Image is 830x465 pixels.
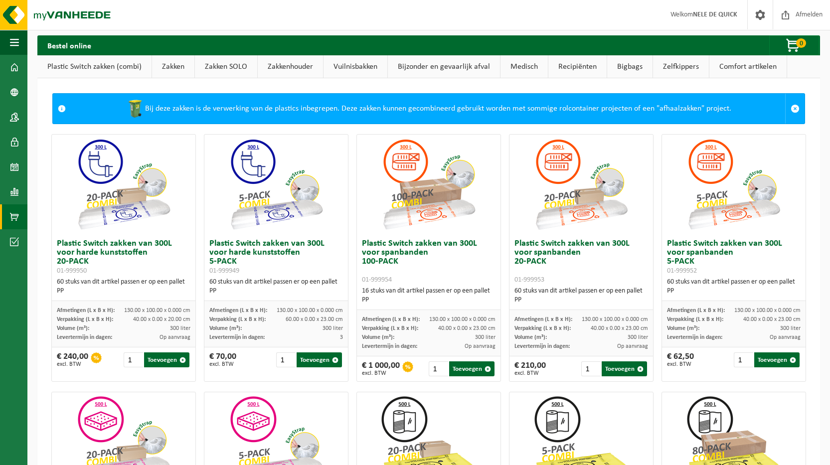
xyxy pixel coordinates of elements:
[438,325,496,331] span: 40.00 x 0.00 x 23.00 cm
[124,308,190,313] span: 130.00 x 100.00 x 0.000 cm
[362,334,394,340] span: Volume (m³):
[475,334,496,340] span: 300 liter
[226,135,326,234] img: 01-999949
[362,343,417,349] span: Levertermijn in dagen:
[667,361,694,367] span: excl. BTW
[667,267,697,275] span: 01-999952
[323,325,343,331] span: 300 liter
[195,55,257,78] a: Zakken SOLO
[57,267,87,275] span: 01-999950
[125,99,145,119] img: WB-0240-HPE-GN-50.png
[602,361,647,376] button: Toevoegen
[362,296,496,305] div: PP
[581,361,601,376] input: 1
[667,278,801,296] div: 60 stuks van dit artikel passen er op een pallet
[57,325,89,331] span: Volume (m³):
[709,55,787,78] a: Comfort artikelen
[514,276,544,284] span: 01-999953
[57,334,112,340] span: Levertermijn in dagen:
[684,135,784,234] img: 01-999952
[144,352,189,367] button: Toevoegen
[57,352,88,367] div: € 240,00
[286,316,343,322] span: 60.00 x 0.00 x 23.00 cm
[57,239,191,275] h3: Plastic Switch zakken van 300L voor harde kunststoffen 20-PACK
[514,296,649,305] div: PP
[37,55,152,78] a: Plastic Switch zakken (combi)
[277,308,343,313] span: 130.00 x 100.00 x 0.000 cm
[57,308,115,313] span: Afmetingen (L x B x H):
[71,94,785,124] div: Bij deze zakken is de verwerking van de plastics inbegrepen. Deze zakken kunnen gecombineerd gebr...
[514,343,570,349] span: Levertermijn in dagen:
[362,361,400,376] div: € 1 000,00
[770,334,801,340] span: Op aanvraag
[667,316,723,322] span: Verpakking (L x B x H):
[133,316,190,322] span: 40.00 x 0.00 x 20.00 cm
[667,334,722,340] span: Levertermijn in dagen:
[209,352,236,367] div: € 70,00
[667,325,699,331] span: Volume (m³):
[743,316,801,322] span: 40.00 x 0.00 x 23.00 cm
[362,239,496,284] h3: Plastic Switch zakken van 300L voor spanbanden 100-PACK
[785,94,805,124] a: Sluit melding
[653,55,709,78] a: Zelfkippers
[531,135,631,234] img: 01-999953
[362,287,496,305] div: 16 stuks van dit artikel passen er op een pallet
[582,316,648,322] span: 130.00 x 100.00 x 0.000 cm
[500,55,548,78] a: Medisch
[734,308,801,313] span: 130.00 x 100.00 x 0.000 cm
[667,308,725,313] span: Afmetingen (L x B x H):
[209,334,265,340] span: Levertermijn in dagen:
[667,352,694,367] div: € 62,50
[591,325,648,331] span: 40.00 x 0.00 x 23.00 cm
[628,334,648,340] span: 300 liter
[607,55,653,78] a: Bigbags
[324,55,387,78] a: Vuilnisbakken
[362,316,420,322] span: Afmetingen (L x B x H):
[297,352,342,367] button: Toevoegen
[548,55,607,78] a: Recipiënten
[362,370,400,376] span: excl. BTW
[209,316,266,322] span: Verpakking (L x B x H):
[209,267,239,275] span: 01-999949
[514,239,649,284] h3: Plastic Switch zakken van 300L voor spanbanden 20-PACK
[209,308,267,313] span: Afmetingen (L x B x H):
[514,287,649,305] div: 60 stuks van dit artikel passen er op een pallet
[209,325,242,331] span: Volume (m³):
[465,343,496,349] span: Op aanvraag
[514,325,571,331] span: Verpakking (L x B x H):
[617,343,648,349] span: Op aanvraag
[514,334,547,340] span: Volume (m³):
[769,35,819,55] button: 0
[74,135,173,234] img: 01-999950
[340,334,343,340] span: 3
[514,370,546,376] span: excl. BTW
[667,287,801,296] div: PP
[170,325,190,331] span: 300 liter
[754,352,800,367] button: Toevoegen
[514,361,546,376] div: € 210,00
[379,135,479,234] img: 01-999954
[57,278,191,296] div: 60 stuks van dit artikel passen er op een pallet
[734,352,753,367] input: 1
[209,361,236,367] span: excl. BTW
[57,316,113,322] span: Verpakking (L x B x H):
[258,55,323,78] a: Zakkenhouder
[209,239,343,275] h3: Plastic Switch zakken van 300L voor harde kunststoffen 5-PACK
[124,352,143,367] input: 1
[514,316,572,322] span: Afmetingen (L x B x H):
[57,287,191,296] div: PP
[667,239,801,275] h3: Plastic Switch zakken van 300L voor spanbanden 5-PACK
[429,361,448,376] input: 1
[57,361,88,367] span: excl. BTW
[37,35,101,55] h2: Bestel online
[693,11,737,18] strong: NELE DE QUICK
[152,55,194,78] a: Zakken
[160,334,190,340] span: Op aanvraag
[796,38,806,48] span: 0
[780,325,801,331] span: 300 liter
[362,325,418,331] span: Verpakking (L x B x H):
[449,361,495,376] button: Toevoegen
[276,352,296,367] input: 1
[362,276,392,284] span: 01-999954
[388,55,500,78] a: Bijzonder en gevaarlijk afval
